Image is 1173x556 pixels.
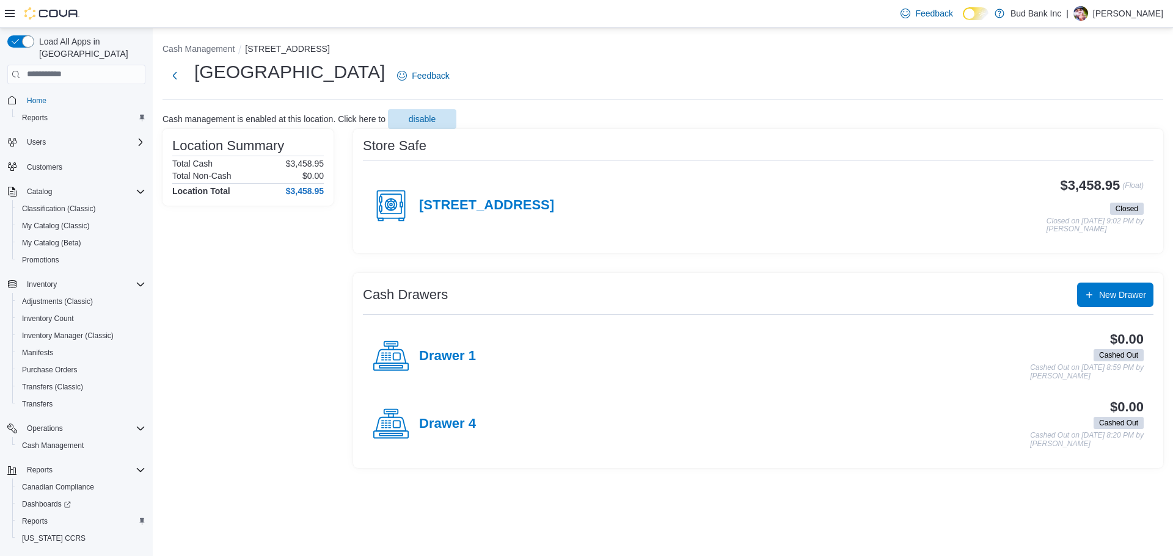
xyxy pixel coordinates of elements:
[22,184,57,199] button: Catalog
[17,480,145,494] span: Canadian Compliance
[392,63,454,88] a: Feedback
[419,348,476,364] h4: Drawer 1
[17,236,86,250] a: My Catalog (Beta)
[22,159,145,175] span: Customers
[1030,364,1144,380] p: Cashed Out on [DATE] 8:59 PM by [PERSON_NAME]
[172,159,213,168] h6: Total Cash
[1094,417,1144,429] span: Cashed Out
[12,513,150,530] button: Reports
[963,7,988,20] input: Dark Mode
[2,158,150,176] button: Customers
[22,277,145,292] span: Inventory
[1066,6,1069,21] p: |
[17,531,90,546] a: [US_STATE] CCRS
[17,514,53,529] a: Reports
[22,277,62,292] button: Inventory
[17,253,145,267] span: Promotions
[1099,289,1146,301] span: New Drawer
[22,463,57,477] button: Reports
[17,514,145,529] span: Reports
[12,437,150,454] button: Cash Management
[22,382,83,392] span: Transfers (Classic)
[27,137,46,147] span: Users
[22,204,96,214] span: Classification (Classic)
[17,438,89,453] a: Cash Management
[17,345,145,360] span: Manifests
[17,218,95,233] a: My Catalog (Classic)
[12,361,150,378] button: Purchase Orders
[22,160,67,175] a: Customers
[12,478,150,496] button: Canadian Compliance
[17,480,99,494] a: Canadian Compliance
[22,93,51,108] a: Home
[17,531,145,546] span: Washington CCRS
[12,344,150,361] button: Manifests
[286,186,324,196] h4: $3,458.95
[17,253,64,267] a: Promotions
[2,183,150,200] button: Catalog
[17,294,145,309] span: Adjustments (Classic)
[12,293,150,310] button: Adjustments (Classic)
[896,1,957,26] a: Feedback
[22,93,145,108] span: Home
[245,44,329,54] button: [STREET_ADDRESS]
[22,348,53,358] span: Manifests
[2,276,150,293] button: Inventory
[1110,332,1144,347] h3: $0.00
[363,139,426,153] h3: Store Safe
[163,114,386,124] p: Cash management is enabled at this location. Click here to
[409,113,436,125] span: disable
[1093,6,1163,21] p: [PERSON_NAME]
[22,255,59,265] span: Promotions
[412,70,449,82] span: Feedback
[22,135,51,150] button: Users
[27,465,53,475] span: Reports
[17,218,145,233] span: My Catalog (Classic)
[27,96,46,106] span: Home
[1110,400,1144,414] h3: $0.00
[12,217,150,234] button: My Catalog (Classic)
[17,328,145,343] span: Inventory Manager (Classic)
[22,499,71,509] span: Dashboards
[12,530,150,547] button: [US_STATE] CCRS
[17,110,53,125] a: Reports
[286,159,324,168] p: $3,458.95
[17,311,79,326] a: Inventory Count
[22,184,145,199] span: Catalog
[22,482,94,492] span: Canadian Compliance
[419,416,476,432] h4: Drawer 4
[163,63,187,88] button: Next
[22,421,145,436] span: Operations
[22,238,81,248] span: My Catalog (Beta)
[12,395,150,413] button: Transfers
[17,397,57,411] a: Transfers
[17,236,145,250] span: My Catalog (Beta)
[2,92,150,109] button: Home
[1094,349,1144,361] span: Cashed Out
[22,516,48,526] span: Reports
[24,7,79,20] img: Cova
[194,60,385,84] h1: [GEOGRAPHIC_DATA]
[17,397,145,411] span: Transfers
[12,109,150,126] button: Reports
[22,113,48,123] span: Reports
[17,345,58,360] a: Manifests
[34,35,145,60] span: Load All Apps in [GEOGRAPHIC_DATA]
[172,171,232,181] h6: Total Non-Cash
[12,200,150,217] button: Classification (Classic)
[17,201,101,216] a: Classification (Classic)
[172,139,284,153] h3: Location Summary
[17,363,82,377] a: Purchase Orders
[17,380,145,394] span: Transfers (Classic)
[22,441,84,450] span: Cash Management
[17,497,145,511] span: Dashboards
[17,328,119,343] a: Inventory Manager (Classic)
[22,331,114,341] span: Inventory Manager (Classic)
[2,461,150,478] button: Reports
[27,280,57,289] span: Inventory
[172,186,230,196] h4: Location Total
[388,109,456,129] button: disable
[302,171,324,181] p: $0.00
[1061,178,1120,193] h3: $3,458.95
